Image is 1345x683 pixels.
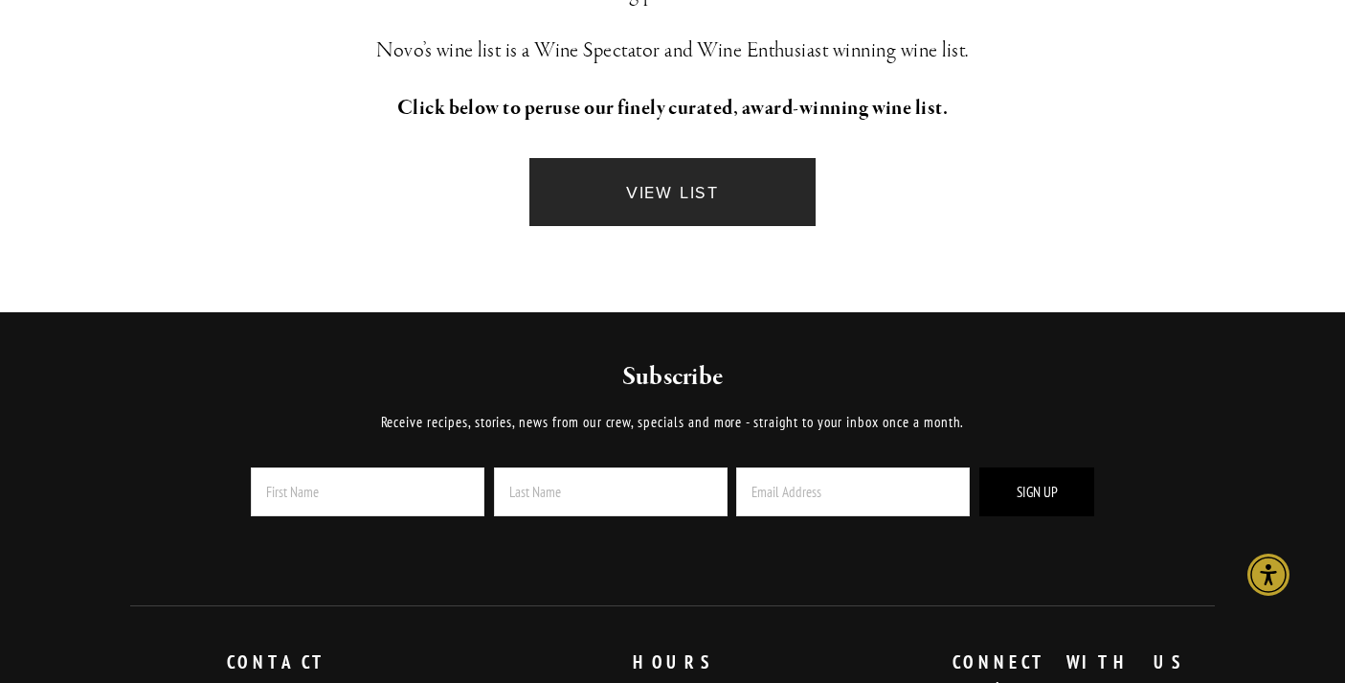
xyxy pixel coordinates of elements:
[1247,554,1289,596] div: Accessibility Menu
[212,360,1133,395] h2: Subscribe
[1017,483,1058,501] span: Sign Up
[529,158,816,226] a: VIEW LIST
[251,467,484,516] input: First Name
[397,95,949,122] strong: Click below to peruse our finely curated, award-winning wine list.
[227,650,328,673] strong: CONTACT
[130,34,1215,68] h3: Novo’s wine list is a Wine Spectator and Wine Enthusiast winning wine list.
[736,467,970,516] input: Email Address
[979,467,1094,516] button: Sign Up
[212,411,1133,434] p: Receive recipes, stories, news from our crew, specials and more - straight to your inbox once a m...
[494,467,728,516] input: Last Name
[633,650,713,673] strong: HOURS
